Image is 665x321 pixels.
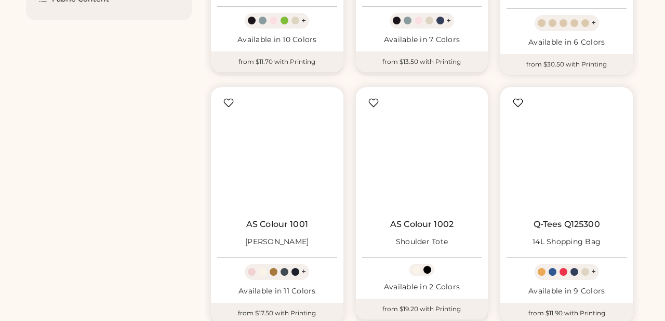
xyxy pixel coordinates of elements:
[301,15,306,26] div: +
[217,35,337,45] div: Available in 10 Colors
[217,286,337,297] div: Available in 11 Colors
[591,17,596,29] div: +
[507,93,627,213] img: Q-Tees Q125300 14L Shopping Bag
[356,299,488,319] div: from $19.20 with Printing
[301,266,306,277] div: +
[362,93,482,213] img: AS Colour 1002 Shoulder Tote
[500,54,633,75] div: from $30.50 with Printing
[533,237,601,247] div: 14L Shopping Bag
[396,237,448,247] div: Shoulder Tote
[446,15,451,26] div: +
[362,282,482,292] div: Available in 2 Colors
[211,51,343,72] div: from $11.70 with Printing
[507,286,627,297] div: Available in 9 Colors
[390,219,454,230] a: AS Colour 1002
[507,37,627,48] div: Available in 6 Colors
[356,51,488,72] div: from $13.50 with Printing
[217,93,337,213] img: AS Colour 1001 Carrie Tote
[534,219,600,230] a: Q-Tees Q125300
[362,35,482,45] div: Available in 7 Colors
[246,219,308,230] a: AS Colour 1001
[245,237,309,247] div: [PERSON_NAME]
[591,266,596,277] div: +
